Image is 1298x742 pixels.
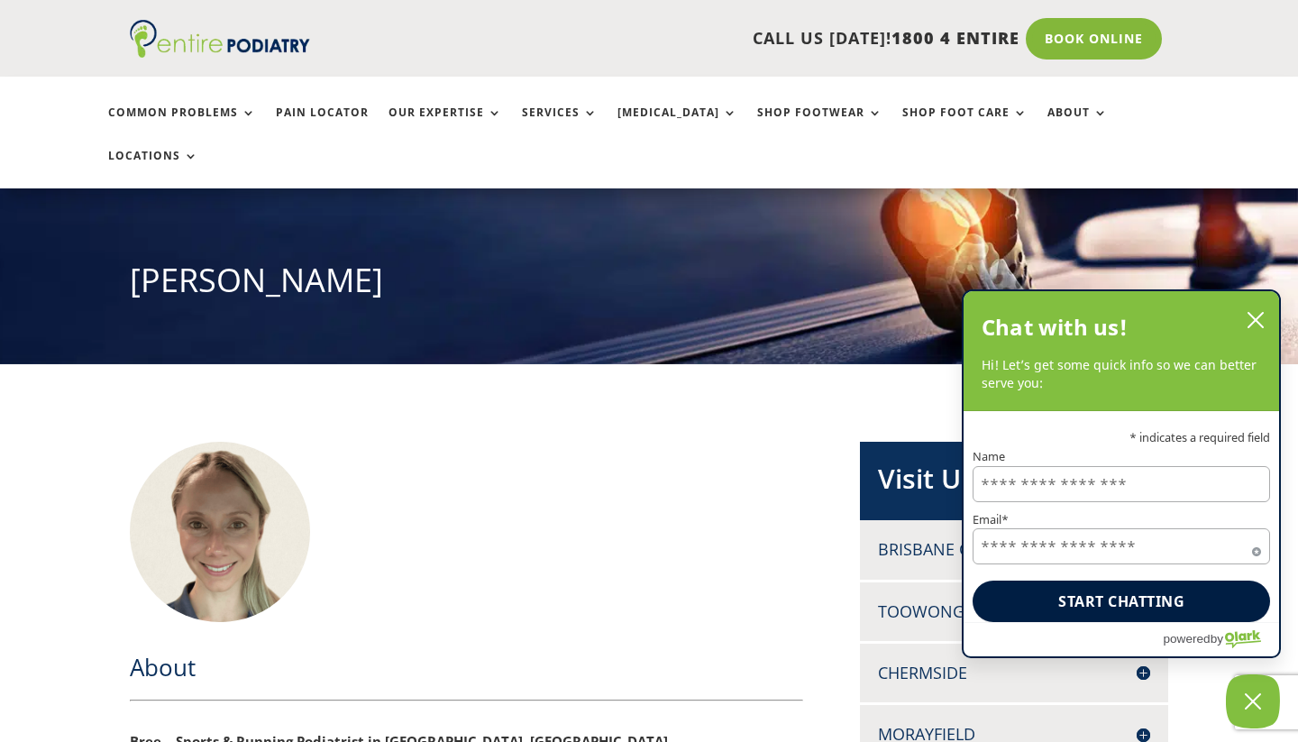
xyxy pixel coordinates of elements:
[130,442,310,622] img: Bree Johnston Podiatrist at Entire Podiatry Chermside, Toowong, Brisbane City, Morayfield
[878,538,1150,561] h4: Brisbane CBD
[130,651,803,692] h2: About
[1252,544,1261,553] span: Required field
[878,662,1150,684] h4: Chermside
[130,43,310,61] a: Entire Podiatry
[108,150,198,188] a: Locations
[962,289,1281,658] div: olark chatbox
[1163,623,1279,656] a: Powered by Olark
[757,106,882,145] a: Shop Footwear
[108,106,256,145] a: Common Problems
[982,309,1129,345] h2: Chat with us!
[522,106,598,145] a: Services
[130,20,310,58] img: logo (1)
[276,106,369,145] a: Pain Locator
[1226,674,1280,728] button: Close Chatbox
[973,432,1270,444] p: * indicates a required field
[902,106,1028,145] a: Shop Foot Care
[973,466,1270,502] input: Name
[973,528,1270,564] input: Email
[973,451,1270,463] label: Name
[973,581,1270,622] button: Start chatting
[1047,106,1108,145] a: About
[1211,627,1223,650] span: by
[388,106,502,145] a: Our Expertise
[1241,307,1270,334] button: close chatbox
[891,27,1019,49] span: 1800 4 ENTIRE
[878,460,1150,507] h2: Visit Us [DATE]
[130,258,1168,312] h1: [PERSON_NAME]
[973,514,1270,526] label: Email*
[1163,627,1210,650] span: powered
[369,27,1019,50] p: CALL US [DATE]!
[617,106,737,145] a: [MEDICAL_DATA]
[1026,18,1162,60] a: Book Online
[982,356,1261,393] p: Hi! Let’s get some quick info so we can better serve you:
[878,600,1150,623] h4: Toowong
